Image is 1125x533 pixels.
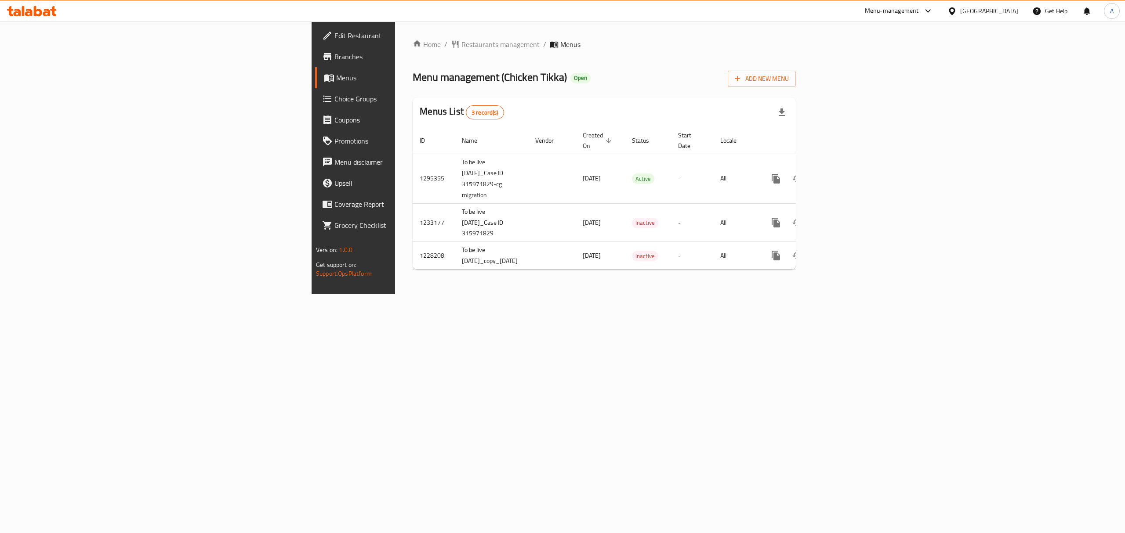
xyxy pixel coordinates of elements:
[413,39,796,50] nav: breadcrumb
[334,94,493,104] span: Choice Groups
[315,25,500,46] a: Edit Restaurant
[315,109,500,130] a: Coupons
[334,157,493,167] span: Menu disclaimer
[728,71,796,87] button: Add New Menu
[462,135,489,146] span: Name
[632,174,654,184] span: Active
[334,220,493,230] span: Grocery Checklist
[413,127,857,270] table: enhanced table
[787,168,808,189] button: Change Status
[334,51,493,62] span: Branches
[535,135,565,146] span: Vendor
[713,242,758,270] td: All
[766,168,787,189] button: more
[336,72,493,83] span: Menus
[583,250,601,261] span: [DATE]
[315,151,500,173] a: Menu disclaimer
[632,135,660,146] span: Status
[315,67,500,88] a: Menus
[339,244,352,256] span: 1.0.0
[466,108,504,117] span: 3 record(s)
[1110,6,1114,16] span: A
[766,245,787,266] button: more
[315,215,500,236] a: Grocery Checklist
[671,242,713,270] td: -
[632,218,658,228] span: Inactive
[420,135,436,146] span: ID
[787,212,808,233] button: Change Status
[583,130,614,151] span: Created On
[543,39,546,50] li: /
[678,130,703,151] span: Start Date
[315,46,500,67] a: Branches
[315,173,500,194] a: Upsell
[334,199,493,209] span: Coverage Report
[766,212,787,233] button: more
[960,6,1018,16] div: [GEOGRAPHIC_DATA]
[583,217,601,228] span: [DATE]
[316,259,356,270] span: Get support on:
[334,30,493,41] span: Edit Restaurant
[570,73,591,83] div: Open
[865,6,919,16] div: Menu-management
[720,135,748,146] span: Locale
[560,39,581,50] span: Menus
[570,74,591,82] span: Open
[787,245,808,266] button: Change Status
[671,154,713,203] td: -
[315,88,500,109] a: Choice Groups
[420,105,504,119] h2: Menus List
[758,127,857,154] th: Actions
[315,194,500,215] a: Coverage Report
[466,105,504,119] div: Total records count
[461,39,540,50] span: Restaurants management
[316,268,372,279] a: Support.OpsPlatform
[713,203,758,242] td: All
[315,130,500,151] a: Promotions
[334,115,493,125] span: Coupons
[632,251,658,261] span: Inactive
[583,173,601,184] span: [DATE]
[713,154,758,203] td: All
[771,102,792,123] div: Export file
[316,244,337,256] span: Version:
[334,136,493,146] span: Promotions
[671,203,713,242] td: -
[735,73,789,84] span: Add New Menu
[334,178,493,188] span: Upsell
